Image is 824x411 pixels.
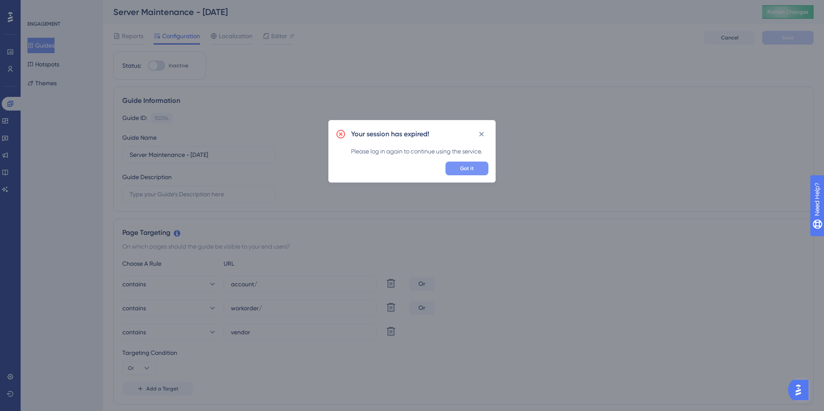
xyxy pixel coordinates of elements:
[460,165,474,172] span: Got it
[20,2,54,12] span: Need Help?
[788,377,814,403] iframe: UserGuiding AI Assistant Launcher
[351,129,429,139] h2: Your session has expired!
[351,146,488,156] div: Please log in again to continue using the service.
